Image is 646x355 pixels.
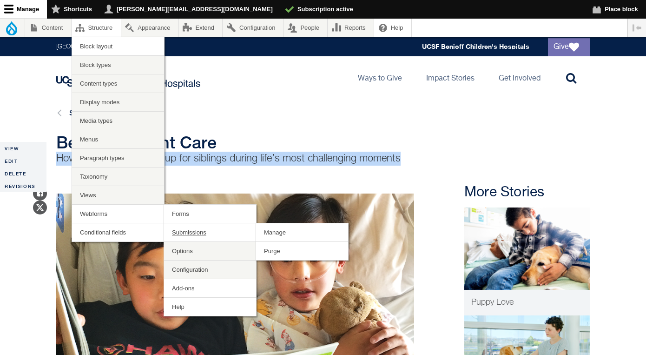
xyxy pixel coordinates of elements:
[374,19,411,37] a: Help
[72,74,164,93] a: Content types
[164,298,256,316] a: Help
[164,279,256,297] a: Add-ons
[56,152,414,166] p: How our hospitals show up for siblings during life’s most challenging moments
[72,167,164,186] a: Taxonomy
[464,208,590,315] a: Health Equity Puppy Love Puppy Love
[72,19,121,37] a: Structure
[56,59,203,96] img: Logo for UCSF Benioff Children's Hospitals Foundation
[72,112,164,130] a: Media types
[548,38,590,56] a: Give
[72,130,164,148] a: Menus
[56,44,154,50] a: [GEOGRAPHIC_DATA][US_STATE]
[464,208,590,290] img: Puppy Love
[464,184,590,201] h2: More Stories
[471,298,514,307] span: Puppy Love
[72,56,164,74] a: Block types
[628,19,646,37] button: Vertical orientation
[328,19,374,37] a: Reports
[491,56,548,98] a: Get Involved
[72,93,164,111] a: Display modes
[164,261,256,279] a: Configuration
[350,56,409,98] a: Ways to Give
[256,223,348,241] a: Manage
[72,149,164,167] a: Paragraph types
[164,223,256,241] a: Submissions
[179,19,223,37] a: Extend
[419,56,482,98] a: Impact Stories
[121,19,178,37] a: Appearance
[72,205,164,223] a: Webforms
[256,242,348,260] a: Purge
[164,205,256,223] a: Forms
[25,19,71,37] a: Content
[72,37,164,55] a: Block layout
[223,19,283,37] a: Configuration
[56,133,217,152] span: Beyond Patient Care
[72,186,164,204] a: Views
[69,109,99,117] a: Stories
[284,19,328,37] a: People
[422,43,529,51] a: UCSF Benioff Children's Hospitals
[164,242,256,260] a: Options
[72,223,164,241] a: Conditional fields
